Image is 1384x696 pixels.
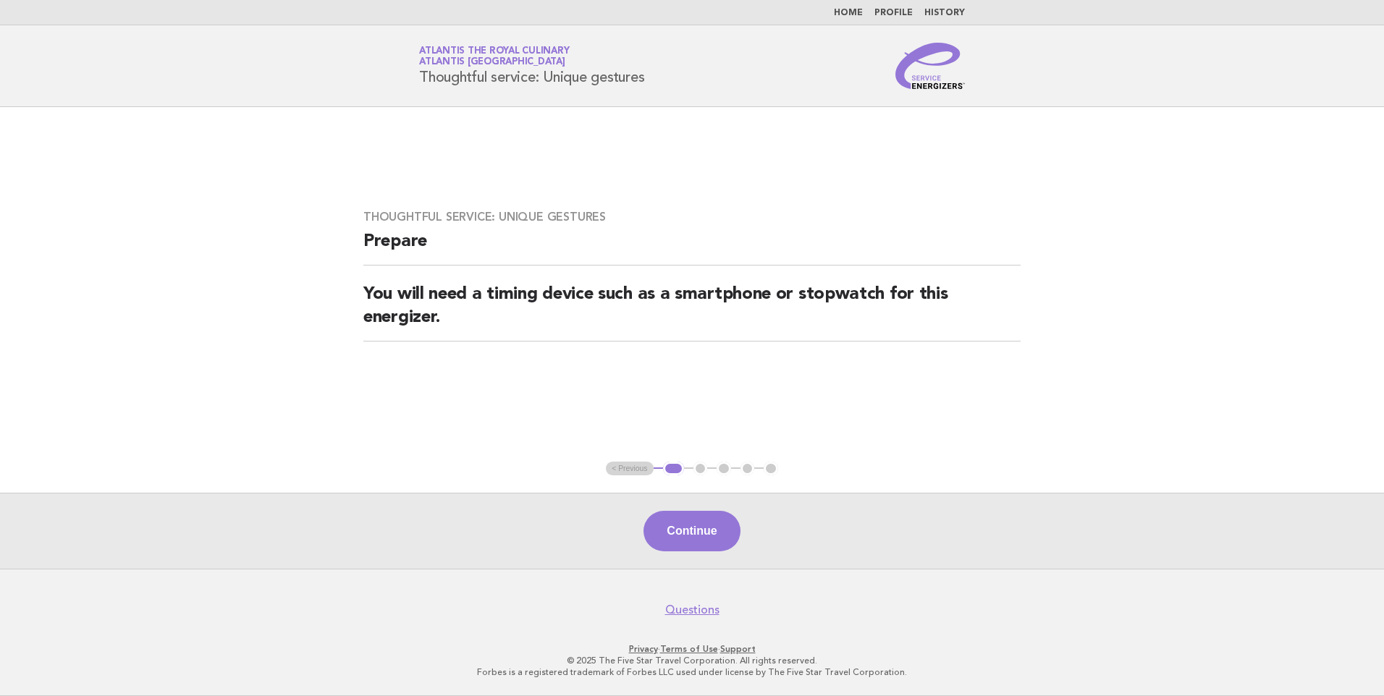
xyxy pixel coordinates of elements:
span: Atlantis [GEOGRAPHIC_DATA] [419,58,565,67]
h2: Prepare [363,230,1021,266]
button: 1 [663,462,684,476]
p: · · [249,643,1135,655]
h1: Thoughtful service: Unique gestures [419,47,644,85]
a: Profile [874,9,913,17]
a: Support [720,644,756,654]
a: History [924,9,965,17]
h3: Thoughtful service: Unique gestures [363,210,1021,224]
a: Home [834,9,863,17]
a: Questions [665,603,720,617]
a: Privacy [629,644,658,654]
a: Atlantis the Royal CulinaryAtlantis [GEOGRAPHIC_DATA] [419,46,569,67]
p: Forbes is a registered trademark of Forbes LLC used under license by The Five Star Travel Corpora... [249,666,1135,678]
h2: You will need a timing device such as a smartphone or stopwatch for this energizer. [363,283,1021,341]
p: © 2025 The Five Star Travel Corporation. All rights reserved. [249,655,1135,666]
button: Continue [644,511,740,551]
a: Terms of Use [660,644,718,654]
img: Service Energizers [895,43,965,89]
